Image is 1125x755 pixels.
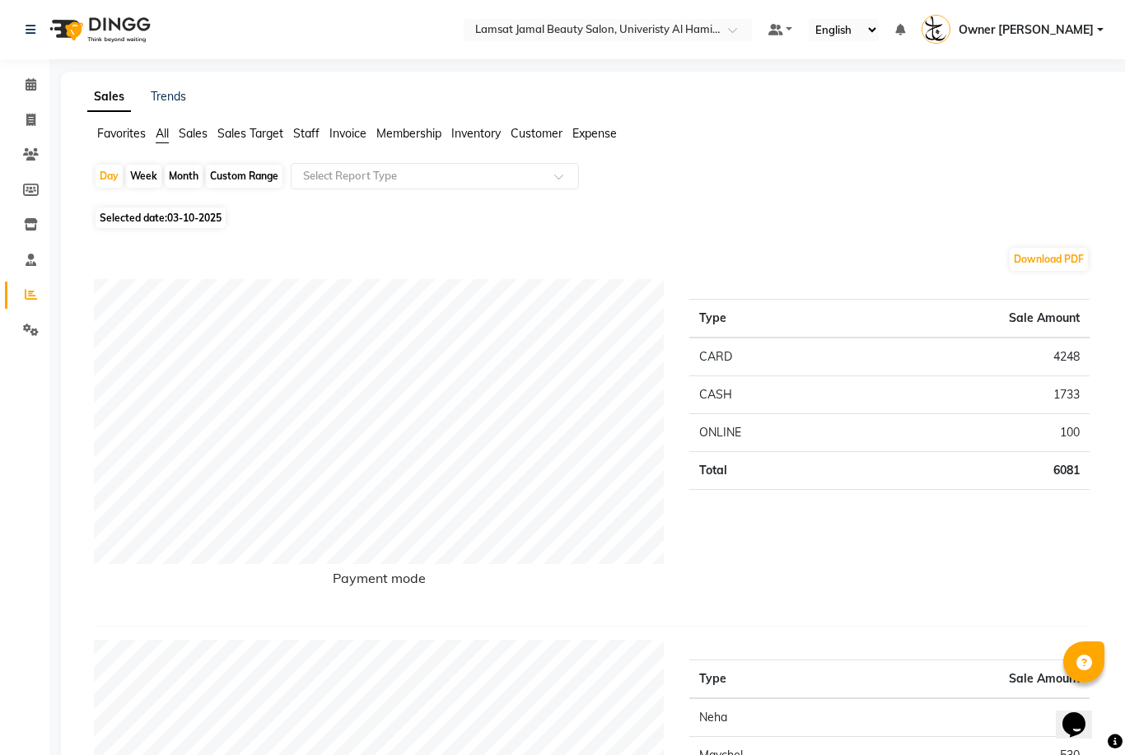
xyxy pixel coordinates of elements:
[96,165,123,188] div: Day
[167,212,222,224] span: 03-10-2025
[293,126,320,141] span: Staff
[959,21,1094,39] span: Owner [PERSON_NAME]
[165,165,203,188] div: Month
[852,300,1090,338] th: Sale Amount
[126,165,161,188] div: Week
[511,126,562,141] span: Customer
[87,82,131,112] a: Sales
[179,126,208,141] span: Sales
[922,15,950,44] img: Owner Aliya
[376,126,441,141] span: Membership
[96,207,226,228] span: Selected date:
[911,698,1090,737] td: 620
[689,698,911,737] td: Neha
[94,571,665,593] h6: Payment mode
[1056,689,1109,739] iframe: chat widget
[97,126,146,141] span: Favorites
[852,376,1090,414] td: 1733
[689,338,852,376] td: CARD
[451,126,501,141] span: Inventory
[689,300,852,338] th: Type
[852,414,1090,452] td: 100
[852,452,1090,490] td: 6081
[911,660,1090,699] th: Sale Amount
[156,126,169,141] span: All
[217,126,283,141] span: Sales Target
[42,7,155,53] img: logo
[206,165,282,188] div: Custom Range
[689,452,852,490] td: Total
[1010,248,1088,271] button: Download PDF
[572,126,617,141] span: Expense
[852,338,1090,376] td: 4248
[329,126,366,141] span: Invoice
[689,376,852,414] td: CASH
[689,414,852,452] td: ONLINE
[689,660,911,699] th: Type
[151,89,186,104] a: Trends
